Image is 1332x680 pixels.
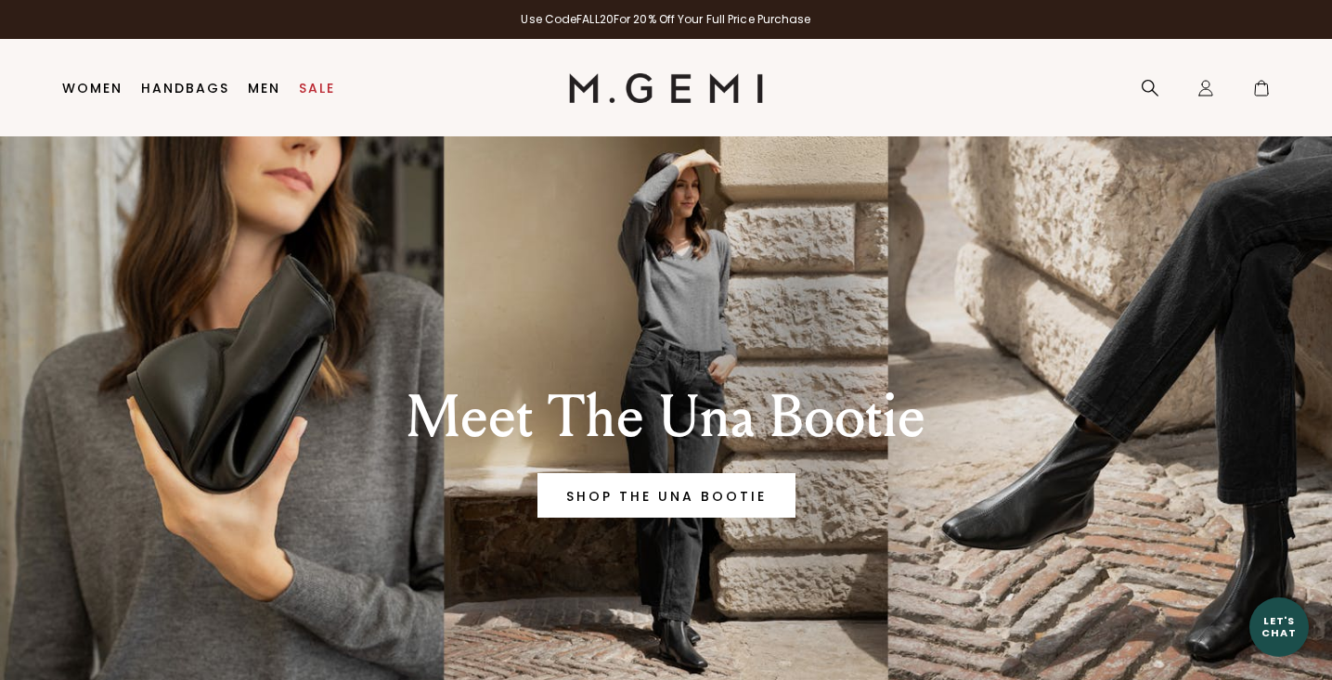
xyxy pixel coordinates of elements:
[1249,615,1309,638] div: Let's Chat
[569,73,763,103] img: M.Gemi
[248,81,280,96] a: Men
[576,11,614,27] strong: FALL20
[322,384,1011,451] div: Meet The Una Bootie
[299,81,335,96] a: Sale
[62,81,123,96] a: Women
[537,473,795,518] a: Banner primary button
[141,81,229,96] a: Handbags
